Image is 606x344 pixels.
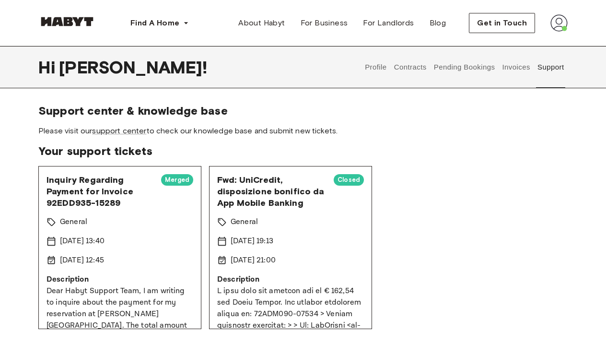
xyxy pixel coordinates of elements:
span: Find A Home [130,17,179,29]
a: For Business [293,13,356,33]
a: support center [92,126,146,135]
button: Invoices [501,46,531,88]
span: Fwd: UniCredit, disposizione bonifico da App Mobile Banking [217,174,326,209]
span: Hi [38,57,59,77]
p: [DATE] 19:13 [231,236,273,247]
p: General [60,216,87,228]
p: [DATE] 12:45 [60,255,104,266]
button: Contracts [393,46,428,88]
a: Blog [422,13,454,33]
img: Habyt [38,17,96,26]
span: Your support tickets [38,144,568,158]
button: Pending Bookings [432,46,496,88]
span: [PERSON_NAME] ! [59,57,207,77]
button: Get in Touch [469,13,535,33]
span: Get in Touch [477,17,527,29]
button: Support [536,46,565,88]
span: Blog [430,17,446,29]
button: Profile [364,46,388,88]
p: General [231,216,258,228]
img: avatar [550,14,568,32]
p: [DATE] 21:00 [231,255,276,266]
p: Description [47,274,193,285]
span: For Landlords [363,17,414,29]
a: About Habyt [231,13,292,33]
span: Merged [161,175,193,185]
a: For Landlords [355,13,421,33]
span: About Habyt [238,17,285,29]
span: Please visit our to check our knowledge base and submit new tickets. [38,126,568,136]
p: Description [217,274,364,285]
span: Support center & knowledge base [38,104,568,118]
span: Closed [334,175,364,185]
button: Find A Home [123,13,197,33]
span: Inquiry Regarding Payment for Invoice 92EDD935-15289 [47,174,153,209]
span: For Business [301,17,348,29]
div: user profile tabs [361,46,568,88]
p: [DATE] 13:40 [60,236,105,247]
